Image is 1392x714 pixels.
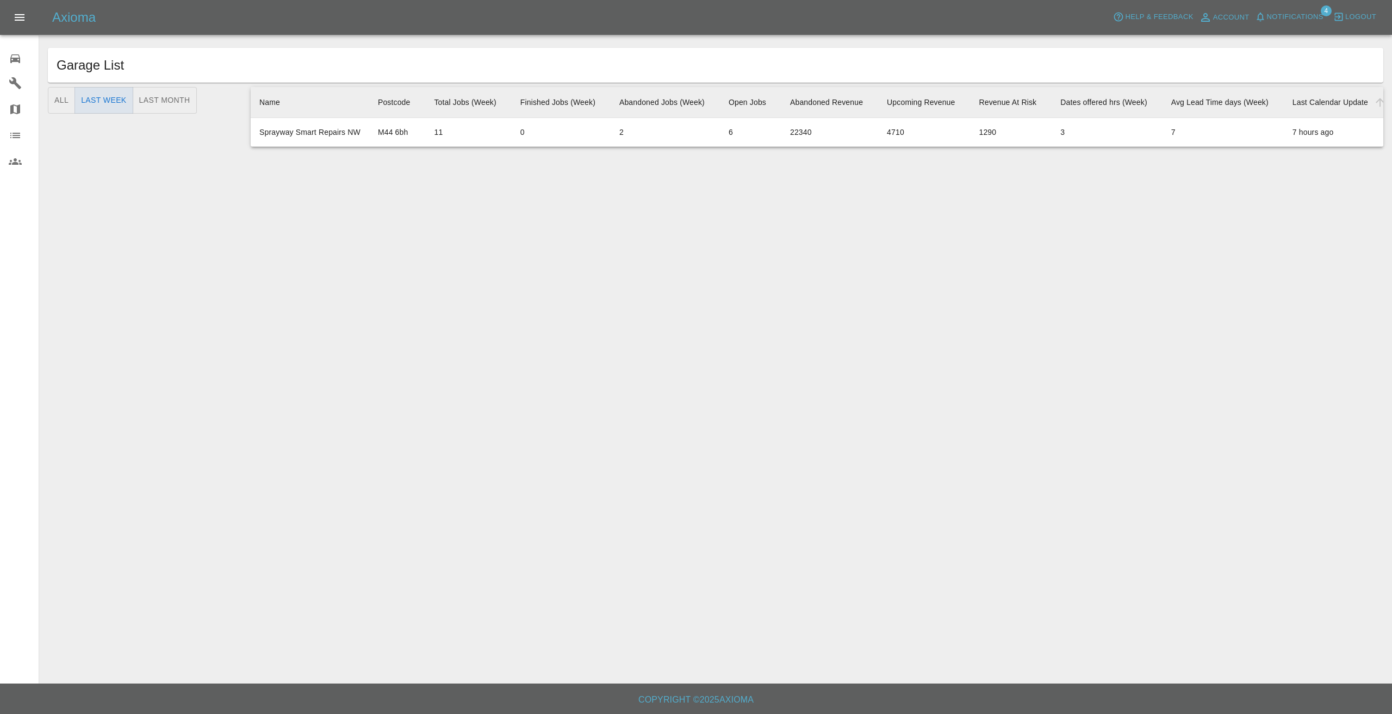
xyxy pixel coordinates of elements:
[970,118,1052,147] td: 1290
[1345,11,1376,23] span: Logout
[48,87,75,114] button: All
[1163,118,1284,147] td: 7
[1284,118,1383,147] td: 7 hours ago
[720,118,781,147] td: 6
[1331,9,1379,26] button: Logout
[619,98,705,107] div: Abandoned Jobs (Week)
[729,98,766,107] div: Open Jobs
[57,57,1152,74] h1: Garage List
[520,98,595,107] div: Finished Jobs (Week)
[1213,11,1250,24] span: Account
[425,118,511,147] td: 11
[878,118,970,147] td: 4710
[251,118,369,147] td: Sprayway Smart Repairs NW
[790,98,863,107] div: Abandoned Revenue
[1196,9,1252,26] a: Account
[259,98,280,107] div: Name
[1125,11,1193,23] span: Help & Feedback
[1060,98,1147,107] div: Dates offered hrs (Week)
[979,98,1036,107] div: Revenue At Risk
[369,118,426,147] td: M44 6bh
[1052,118,1162,147] td: 3
[251,87,1383,147] table: sortable table
[512,118,611,147] td: 0
[52,9,96,26] h5: Axioma
[133,87,197,114] button: Last Month
[1252,9,1326,26] button: Notifications
[9,692,1383,707] h6: Copyright © 2025 Axioma
[1321,5,1332,16] span: 4
[1267,11,1323,23] span: Notifications
[1110,9,1196,26] button: Help & Feedback
[611,118,720,147] td: 2
[1171,98,1269,107] div: Avg Lead Time days (Week)
[7,4,33,30] button: Open drawer
[781,118,878,147] td: 22340
[1292,98,1368,107] div: Last Calendar Update
[74,87,133,114] button: Last Week
[887,98,955,107] div: Upcoming Revenue
[434,98,496,107] div: Total Jobs (Week)
[378,98,411,107] div: Postcode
